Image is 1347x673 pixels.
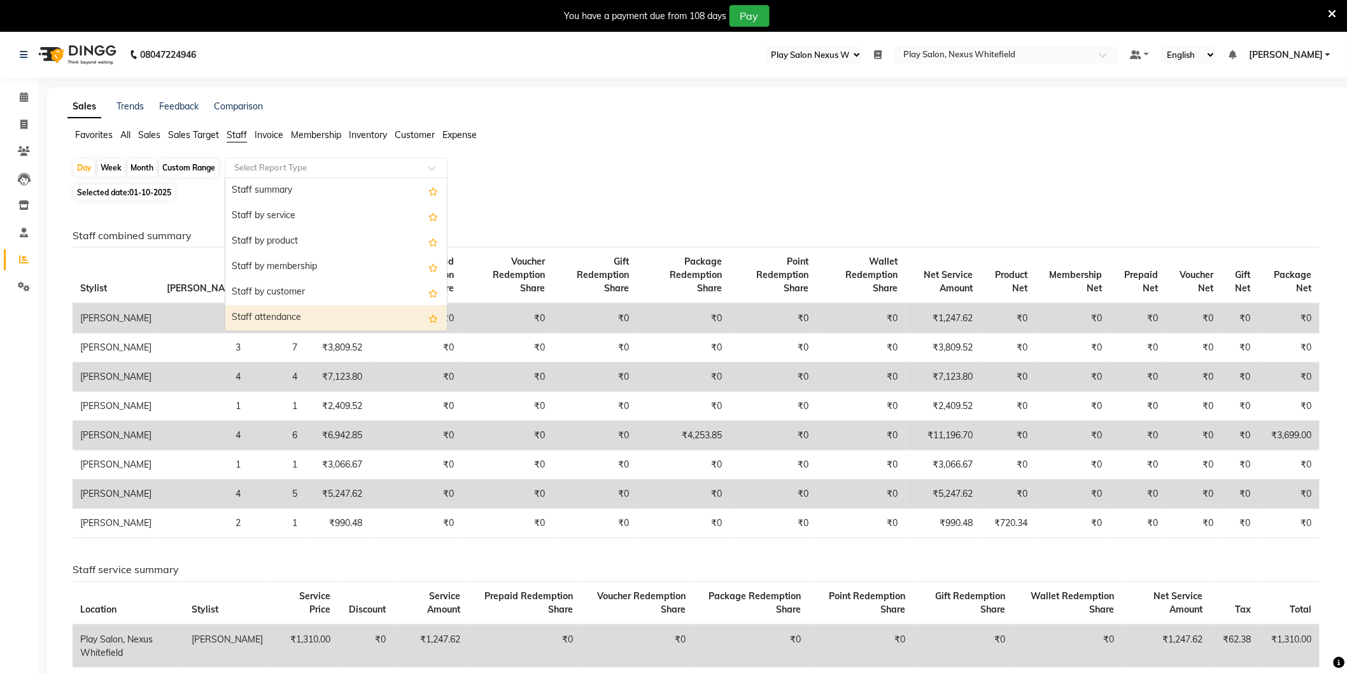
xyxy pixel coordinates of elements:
td: ₹0 [980,392,1035,421]
span: All [120,129,130,141]
td: ₹2,409.52 [305,392,370,421]
div: You have a payment due from 108 days [565,10,727,23]
span: Voucher Redemption Share [493,256,545,294]
td: [PERSON_NAME] [73,303,159,333]
div: Month [127,159,157,177]
span: Total [1290,604,1312,615]
td: ₹0 [462,421,553,450]
span: Gift Redemption Share [577,256,629,294]
img: logo [32,37,120,73]
td: ₹0 [553,303,637,333]
div: Staff by product [225,229,447,254]
td: ₹0 [730,333,816,363]
td: ₹0 [637,303,729,333]
td: ₹0 [370,421,462,450]
td: ₹0 [370,392,462,421]
td: [PERSON_NAME] [73,363,159,392]
span: Service Amount [427,590,460,615]
td: ₹0 [1259,303,1320,333]
td: ₹0 [980,303,1035,333]
td: ₹0 [553,480,637,509]
span: 01-10-2025 [129,188,171,197]
h6: Staff service summary [73,564,1320,576]
td: ₹3,066.67 [305,450,370,480]
td: ₹0 [980,363,1035,392]
div: Staff by membership [225,254,447,280]
td: ₹0 [637,392,729,421]
td: ₹0 [1035,480,1110,509]
a: Trends [116,101,144,112]
span: Tax [1236,604,1252,615]
div: Day [74,159,95,177]
div: Custom Range [159,159,218,177]
td: ₹0 [816,450,905,480]
td: ₹0 [980,480,1035,509]
span: Add this report to Favorites List [428,234,438,249]
span: Stylist [192,604,218,615]
span: Voucher Redemption Share [597,590,686,615]
span: Voucher Net [1180,269,1214,294]
td: ₹1,247.62 [905,303,980,333]
div: Week [97,159,125,177]
td: ₹0 [1110,509,1166,538]
td: ₹0 [462,450,553,480]
td: ₹1,247.62 [1122,625,1211,668]
td: 1 [159,450,248,480]
td: ₹0 [1166,392,1221,421]
td: 2 [159,509,248,538]
td: 5 [248,480,305,509]
td: ₹0 [462,480,553,509]
button: Pay [730,5,770,27]
td: ₹0 [1222,303,1259,333]
div: Staff attendance [225,305,447,331]
td: ₹0 [980,333,1035,363]
td: ₹0 [1035,363,1110,392]
td: ₹0 [1035,333,1110,363]
td: 1 [248,509,305,538]
td: [PERSON_NAME] [73,450,159,480]
td: ₹0 [730,509,816,538]
td: ₹0 [370,333,462,363]
td: ₹0 [1166,303,1221,333]
td: ₹0 [1035,392,1110,421]
a: Sales [67,95,101,118]
td: ₹0 [1222,509,1259,538]
td: Play Salon, Nexus Whitefield [73,625,184,668]
span: Favorites [75,129,113,141]
td: ₹0 [370,363,462,392]
td: ₹0 [1222,421,1259,450]
td: 4 [159,363,248,392]
a: Comparison [214,101,263,112]
ng-dropdown-panel: Options list [225,177,448,331]
td: ₹0 [370,509,462,538]
td: ₹0 [816,333,905,363]
span: [PERSON_NAME] [167,282,241,294]
td: ₹720.34 [980,509,1035,538]
span: Staff [227,129,247,141]
td: ₹0 [730,303,816,333]
span: Net Service Amount [1154,590,1203,615]
td: ₹0 [816,303,905,333]
td: ₹0 [730,421,816,450]
span: Add this report to Favorites List [428,310,438,326]
span: Add this report to Favorites List [428,209,438,224]
td: ₹3,699.00 [1259,421,1320,450]
span: Package Redemption Share [670,256,722,294]
td: ₹0 [468,625,581,668]
td: 7 [248,333,305,363]
td: ₹0 [1222,480,1259,509]
span: Prepaid Net [1124,269,1158,294]
td: ₹0 [816,509,905,538]
td: ₹0 [1259,480,1320,509]
td: ₹0 [1110,421,1166,450]
span: Selected date: [74,184,174,200]
span: Expense [442,129,477,141]
span: Prepaid Redemption Share [484,590,573,615]
td: ₹0 [730,480,816,509]
span: Gift Net [1236,269,1251,294]
td: ₹4,253.85 [637,421,729,450]
td: ₹0 [1035,509,1110,538]
td: ₹0 [816,363,905,392]
td: ₹0 [1166,333,1221,363]
td: ₹0 [1222,363,1259,392]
